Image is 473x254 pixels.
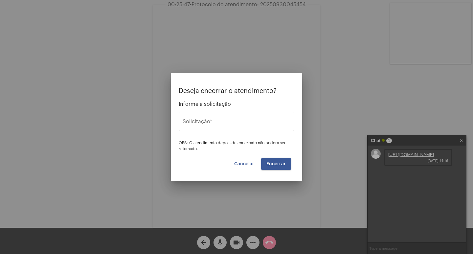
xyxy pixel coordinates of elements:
p: Deseja encerrar o atendimento? [179,87,294,95]
button: Cancelar [229,158,259,170]
span: Encerrar [266,162,286,166]
span: Informe a solicitação [179,101,294,107]
input: Buscar solicitação [183,120,290,126]
button: Encerrar [261,158,291,170]
span: Cancelar [234,162,254,166]
span: OBS: O atendimento depois de encerrado não poderá ser retomado. [179,141,286,151]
